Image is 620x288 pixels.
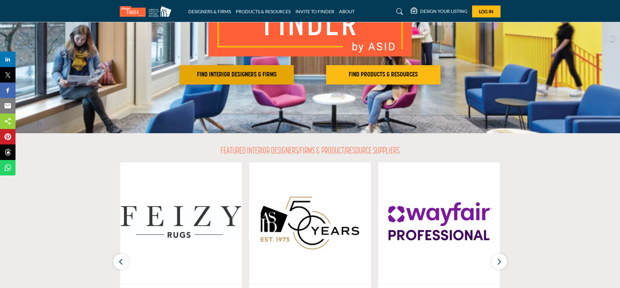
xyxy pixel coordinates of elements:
[420,8,467,14] h5: DESIGN YOUR LISTING
[120,162,242,284] img: Feizy Import & Export
[390,6,407,17] a: Search
[479,9,493,14] span: Log In
[181,71,292,79] h2: FIND INTERIOR DESIGNERS & FIRMS
[328,71,439,79] h2: FIND PRODUCTS & RESOURCES
[339,9,355,14] a: ABOUT
[221,146,399,157] h2: FEATURED INTERIOR DESIGNERS/FIRMS & PRODUCT/RESOURCE SUPPLIERS
[180,65,294,84] button: FIND INTERIOR DESIGNERS & FIRMS
[249,162,371,284] img: American Society of Interior Designers
[326,65,440,84] button: FIND PRODUCTS & RESOURCES
[411,8,467,15] div: DESIGN YOUR LISTING
[188,9,231,14] a: DESIGNERS & FIRMS
[236,9,291,14] a: PRODUCTS & RESOURCES
[120,6,175,17] img: Site Logo
[378,162,500,284] img: wayfair LLC
[295,9,334,14] a: INVITE TO FINDER
[472,5,501,17] button: Log In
